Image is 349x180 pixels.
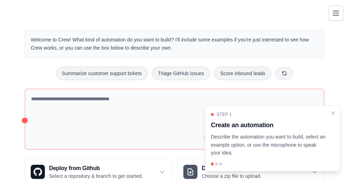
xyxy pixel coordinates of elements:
[214,67,271,80] button: Score inbound leads
[329,6,343,21] button: Toggle navigation
[31,36,318,52] p: Welcome to Crew! What kind of automation do you want to build? I'll include some examples if you'...
[217,112,232,117] span: Step 1
[330,110,336,116] button: Close walkthrough
[56,67,148,80] button: Summarize customer support tickets
[202,173,261,180] p: Choose a zip file to upload.
[211,133,326,157] p: Describe the automation you want to build, select an example option, or use the microphone to spe...
[49,164,143,173] h3: Deploy from Github
[211,120,326,130] h3: Create an automation
[152,67,210,80] button: Triage GitHub issues
[202,164,261,173] h3: Deploy from zip file
[49,173,143,180] p: Select a repository & branch to get started.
